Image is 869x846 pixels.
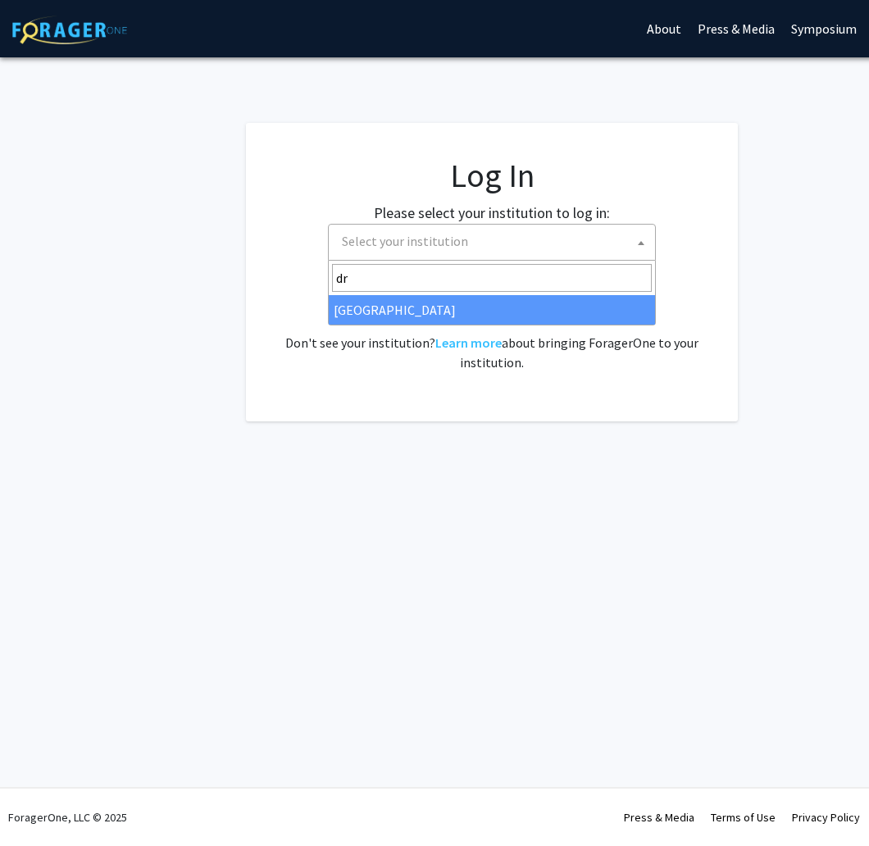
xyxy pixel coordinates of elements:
[328,224,656,261] span: Select your institution
[329,295,655,325] li: [GEOGRAPHIC_DATA]
[279,156,705,195] h1: Log In
[332,264,652,292] input: Search
[624,810,694,825] a: Press & Media
[12,16,127,44] img: ForagerOne Logo
[711,810,776,825] a: Terms of Use
[8,789,127,846] div: ForagerOne, LLC © 2025
[279,293,705,372] div: No account? . Don't see your institution? about bringing ForagerOne to your institution.
[342,233,468,249] span: Select your institution
[12,772,70,834] iframe: Chat
[374,202,610,224] label: Please select your institution to log in:
[435,334,502,351] a: Learn more about bringing ForagerOne to your institution
[792,810,860,825] a: Privacy Policy
[335,225,655,258] span: Select your institution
